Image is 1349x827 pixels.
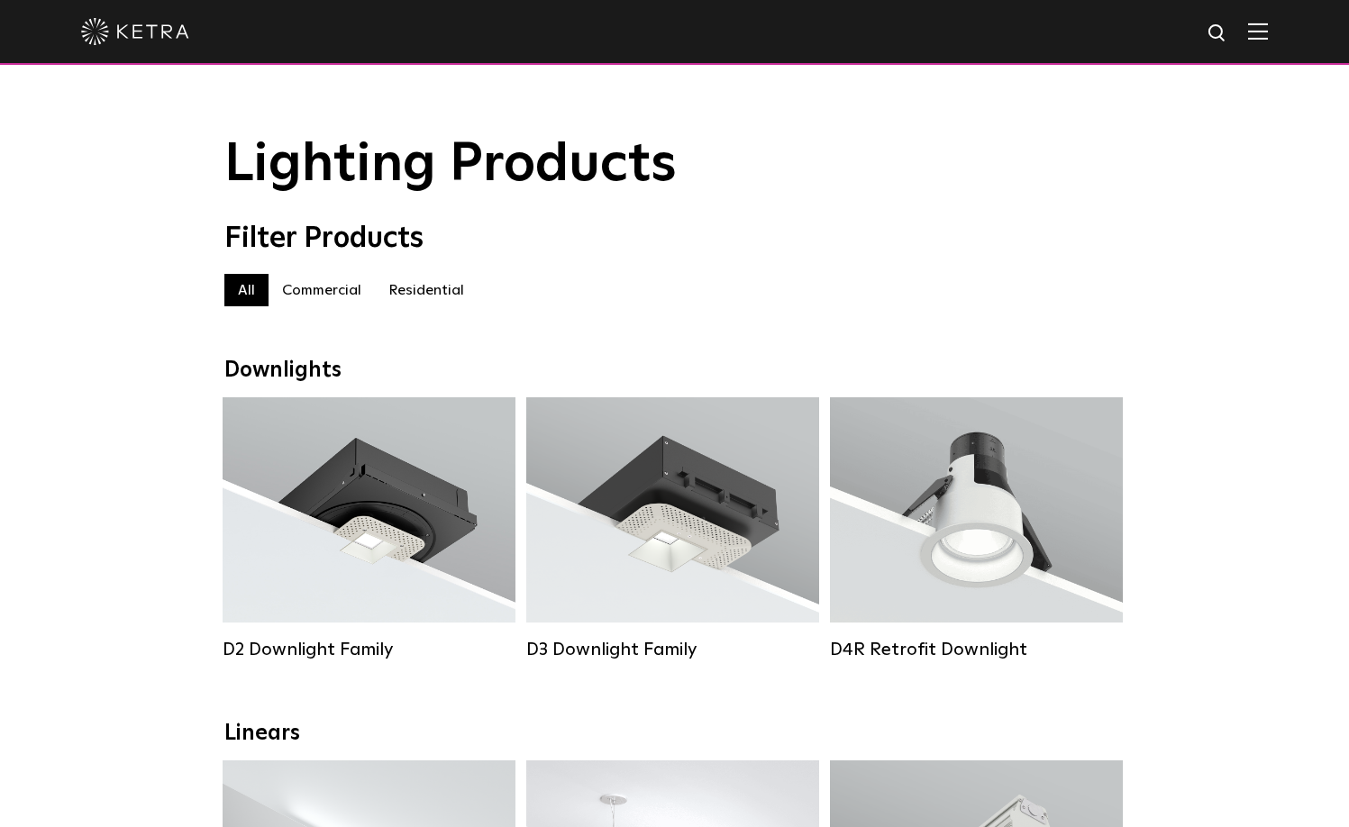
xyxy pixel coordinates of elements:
div: Filter Products [224,222,1126,256]
a: D2 Downlight Family Lumen Output:1200Colors:White / Black / Gloss Black / Silver / Bronze / Silve... [223,397,515,660]
label: Commercial [269,274,375,306]
img: search icon [1207,23,1229,45]
a: D3 Downlight Family Lumen Output:700 / 900 / 1100Colors:White / Black / Silver / Bronze / Paintab... [526,397,819,660]
span: Lighting Products [224,138,677,192]
div: Downlights [224,358,1126,384]
div: D2 Downlight Family [223,639,515,660]
a: D4R Retrofit Downlight Lumen Output:800Colors:White / BlackBeam Angles:15° / 25° / 40° / 60°Watta... [830,397,1123,660]
label: Residential [375,274,478,306]
div: D3 Downlight Family [526,639,819,660]
img: Hamburger%20Nav.svg [1248,23,1268,40]
label: All [224,274,269,306]
img: ketra-logo-2019-white [81,18,189,45]
div: D4R Retrofit Downlight [830,639,1123,660]
div: Linears [224,721,1126,747]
